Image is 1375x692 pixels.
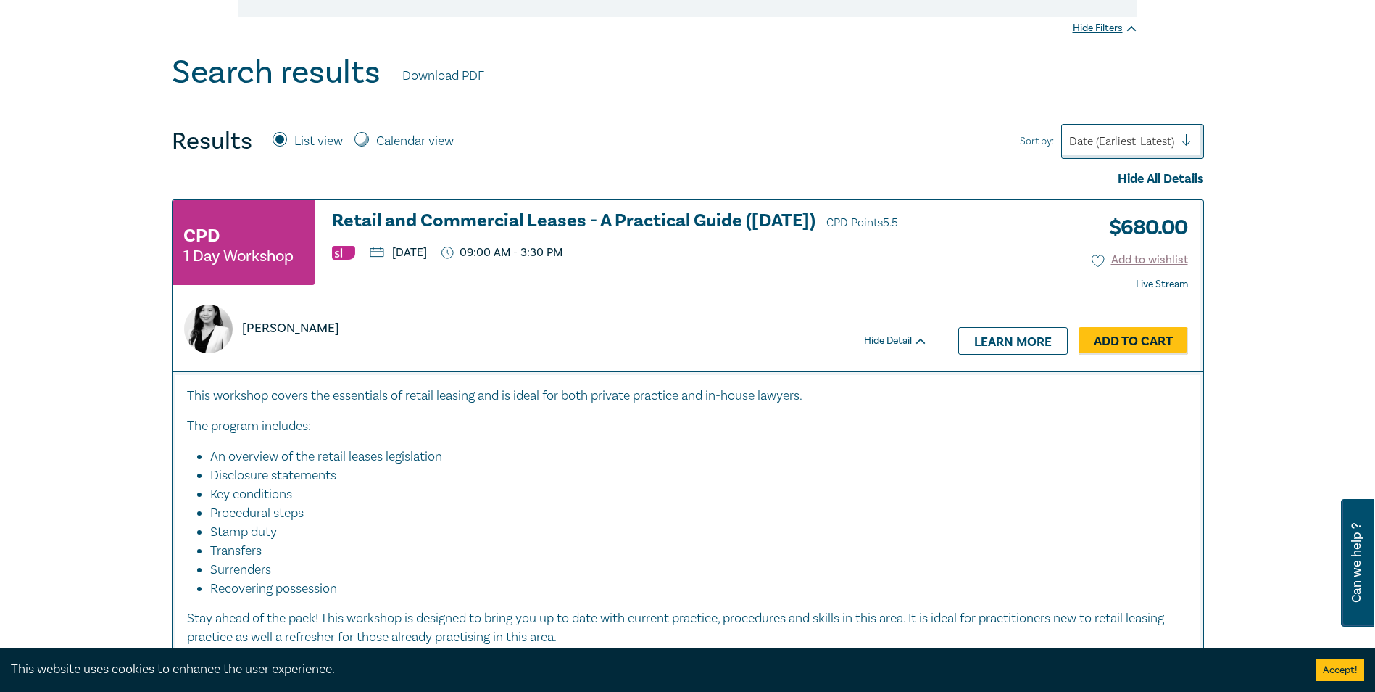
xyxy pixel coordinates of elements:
[1316,659,1364,681] button: Accept cookies
[210,504,1174,523] li: Procedural steps
[210,485,1174,504] li: Key conditions
[864,334,944,348] div: Hide Detail
[11,660,1294,679] div: This website uses cookies to enhance the user experience.
[183,249,294,263] small: 1 Day Workshop
[1098,211,1188,244] h3: $ 680.00
[1073,21,1137,36] div: Hide Filters
[184,305,233,353] img: https://s3.ap-southeast-2.amazonaws.com/leo-cussen-store-production-content/Contacts/Grace%20Xiao...
[187,417,1189,436] p: The program includes:
[332,211,928,233] h3: Retail and Commercial Leases - A Practical Guide ([DATE])
[402,67,484,86] a: Download PDF
[1092,252,1188,268] button: Add to wishlist
[242,319,339,338] p: [PERSON_NAME]
[210,561,1174,580] li: Surrenders
[172,127,252,156] h4: Results
[183,223,220,249] h3: CPD
[294,132,343,151] label: List view
[172,54,381,91] h1: Search results
[210,542,1174,561] li: Transfers
[332,211,928,233] a: Retail and Commercial Leases - A Practical Guide ([DATE]) CPD Points5.5
[172,170,1204,189] div: Hide All Details
[210,523,1174,542] li: Stamp duty
[210,580,1189,598] li: Recovering possession
[210,466,1174,485] li: Disclosure statements
[370,247,427,258] p: [DATE]
[187,609,1189,647] p: Stay ahead of the pack! This workshop is designed to bring you up to date with current practice, ...
[1020,133,1054,149] span: Sort by:
[958,327,1068,355] a: Learn more
[826,215,898,230] span: CPD Points 5.5
[376,132,454,151] label: Calendar view
[332,246,355,260] img: Substantive Law
[1136,278,1188,291] strong: Live Stream
[1350,508,1363,618] span: Can we help ?
[1069,133,1072,149] input: Sort by
[1079,327,1188,355] a: Add to Cart
[441,246,563,260] p: 09:00 AM - 3:30 PM
[210,448,1174,466] li: An overview of the retail leases legislation
[187,387,1189,405] p: This workshop covers the essentials of retail leasing and is ideal for both private practice and ...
